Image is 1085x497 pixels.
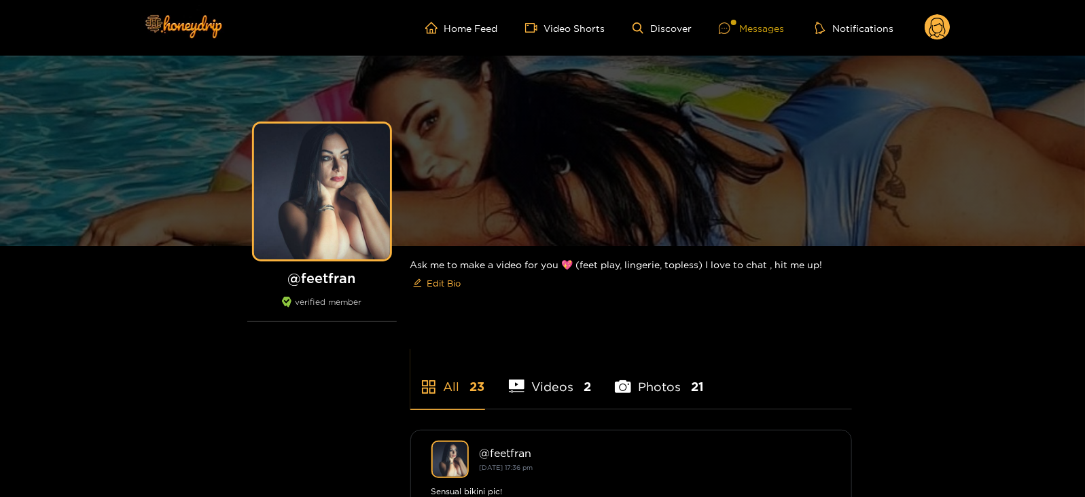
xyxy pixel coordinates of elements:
li: All [410,348,485,409]
span: video-camera [525,22,544,34]
a: Discover [633,22,692,34]
div: @ feetfran [480,447,831,459]
button: editEdit Bio [410,272,464,294]
a: Video Shorts [525,22,605,34]
span: edit [413,278,422,289]
button: Notifications [811,21,897,35]
span: appstore [421,379,437,395]
img: feetfran [431,441,469,478]
li: Photos [615,348,704,409]
a: Home Feed [425,22,498,34]
span: 23 [470,378,485,395]
h1: @ feetfran [247,270,397,287]
div: verified member [247,297,397,322]
span: 21 [691,378,704,395]
span: Edit Bio [427,276,461,290]
span: 2 [584,378,591,395]
span: home [425,22,444,34]
li: Videos [509,348,592,409]
small: [DATE] 17:36 pm [480,464,533,471]
div: Messages [719,20,784,36]
div: Ask me to make a video for you 💖 (feet play, lingerie, topless) I love to chat , hit me up! [410,246,852,305]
